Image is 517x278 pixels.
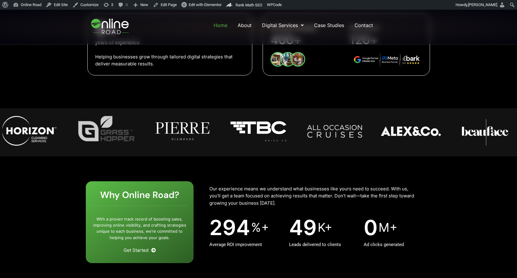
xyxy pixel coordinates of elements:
[76,114,136,150] div: 3 / 14
[370,34,378,46] span: +
[209,185,415,207] p: Our experience means we understand what businesses like yours need to succeed. With us, you’ll ge...
[289,217,317,238] span: 49
[354,20,374,31] a: Contact
[95,53,244,68] p: Helping businesses grow through tailored digital strategies that deliver measurable results.
[379,221,397,234] h2: M+
[313,20,345,31] a: Case Studies
[95,40,244,45] h5: years of experience
[152,114,212,148] img: Pierre Logo
[468,2,497,7] span: [PERSON_NAME]
[124,248,156,252] a: Get Started
[189,2,222,7] span: Edit with Elementor
[152,114,212,150] div: 4 / 14
[349,34,370,46] span: 120
[92,190,188,200] h5: Why Online Road?
[213,20,228,31] a: Home
[294,34,302,46] span: +
[251,221,269,234] h2: %+
[381,127,441,136] img: ALEX_Co-logo-1
[229,114,288,148] img: Tangara Birck
[381,127,441,138] div: 7 / 14
[236,3,262,7] span: Rank Math SEO
[318,221,332,234] h2: K+
[124,248,148,252] span: Get Started
[364,217,378,238] span: 0
[271,34,294,46] span: 400
[209,217,250,238] span: 294
[289,241,358,248] p: Leads delivered to clients
[229,114,288,150] div: 5 / 14
[305,114,365,148] img: All Occasion Cruises Logo
[364,241,432,248] p: Ad clicks generated
[305,114,365,150] div: 6 / 14
[457,114,517,150] div: 8 / 14
[261,20,304,31] a: Digital Services
[92,216,188,241] p: With a proven track record of boosting sales, improving online visibility, and crafting strategie...
[209,241,283,248] p: Average ROI improvement
[237,20,252,31] a: About
[457,114,517,148] img: 26
[76,114,136,148] img: 55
